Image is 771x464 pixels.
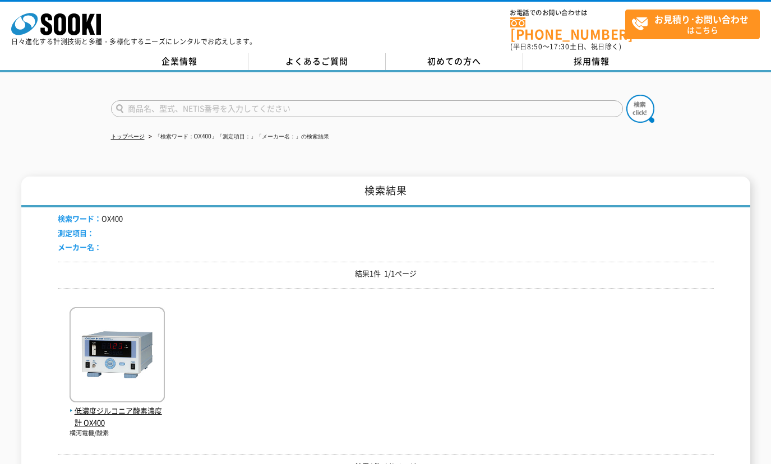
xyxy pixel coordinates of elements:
[386,53,523,70] a: 初めての方へ
[58,213,123,225] li: OX400
[11,38,257,45] p: 日々進化する計測技術と多種・多様化するニーズにレンタルでお応えします。
[70,393,165,428] a: 低濃度ジルコニア酸素濃度計 OX400
[248,53,386,70] a: よくあるご質問
[510,10,625,16] span: お電話でのお問い合わせは
[527,41,543,52] span: 8:50
[111,133,145,140] a: トップページ
[550,41,570,52] span: 17:30
[654,12,749,26] strong: お見積り･お問い合わせ
[146,131,329,143] li: 「検索ワード：OX400」「測定項目：」「メーカー名：」の検索結果
[523,53,661,70] a: 採用情報
[631,10,759,38] span: はこちら
[70,429,165,438] p: 横河電機/酸素
[70,307,165,405] img: OX400
[58,213,101,224] span: 検索ワード：
[111,100,623,117] input: 商品名、型式、NETIS番号を入力してください
[625,10,760,39] a: お見積り･お問い合わせはこちら
[58,228,94,238] span: 測定項目：
[626,95,654,123] img: btn_search.png
[58,242,101,252] span: メーカー名：
[70,405,165,429] span: 低濃度ジルコニア酸素濃度計 OX400
[510,17,625,40] a: [PHONE_NUMBER]
[427,55,481,67] span: 初めての方へ
[510,41,621,52] span: (平日 ～ 土日、祝日除く)
[111,53,248,70] a: 企業情報
[21,177,750,207] h1: 検索結果
[58,268,714,280] p: 結果1件 1/1ページ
